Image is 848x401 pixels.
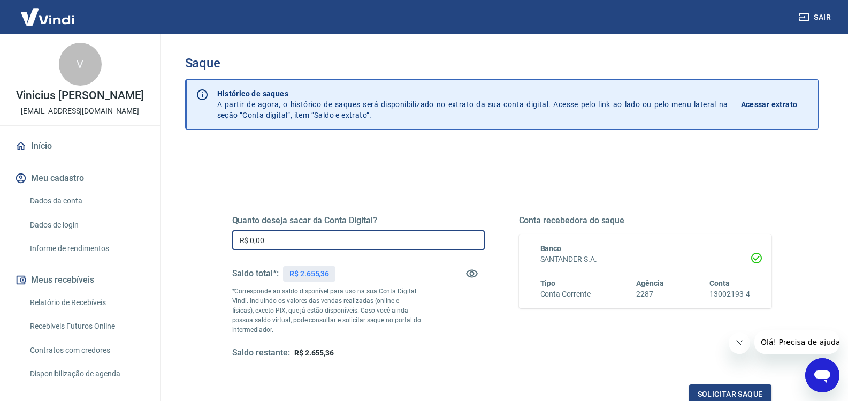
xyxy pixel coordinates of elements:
[217,88,728,99] p: Histórico de saques
[754,330,839,354] iframe: Mensagem da empresa
[21,105,139,117] p: [EMAIL_ADDRESS][DOMAIN_NAME]
[26,292,147,314] a: Relatório de Recebíveis
[540,254,750,265] h6: SANTANDER S.A.
[16,90,144,101] p: Vinicius [PERSON_NAME]
[26,339,147,361] a: Contratos com credores
[797,7,835,27] button: Sair
[26,315,147,337] a: Recebíveis Futuros Online
[540,289,591,300] h6: Conta Corrente
[519,215,771,226] h5: Conta recebedora do saque
[540,279,556,287] span: Tipo
[709,289,750,300] h6: 13002193-4
[741,88,809,120] a: Acessar extrato
[26,363,147,385] a: Disponibilização de agenda
[13,134,147,158] a: Início
[289,268,329,279] p: R$ 2.655,36
[26,238,147,260] a: Informe de rendimentos
[26,214,147,236] a: Dados de login
[636,279,664,287] span: Agência
[13,167,147,190] button: Meu cadastro
[6,7,90,16] span: Olá! Precisa de ajuda?
[540,244,562,253] span: Banco
[805,358,839,392] iframe: Botão para abrir a janela de mensagens
[59,43,102,86] div: V
[232,268,279,279] h5: Saldo total*:
[217,88,728,120] p: A partir de agora, o histórico de saques será disponibilizado no extrato da sua conta digital. Ac...
[232,215,485,226] h5: Quanto deseja sacar da Conta Digital?
[294,349,334,357] span: R$ 2.655,36
[13,1,82,33] img: Vindi
[232,347,290,359] h5: Saldo restante:
[232,286,422,335] p: *Corresponde ao saldo disponível para uso na sua Conta Digital Vindi. Incluindo os valores das ve...
[13,268,147,292] button: Meus recebíveis
[26,190,147,212] a: Dados da conta
[709,279,730,287] span: Conta
[185,56,819,71] h3: Saque
[636,289,664,300] h6: 2287
[729,332,750,354] iframe: Fechar mensagem
[741,99,798,110] p: Acessar extrato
